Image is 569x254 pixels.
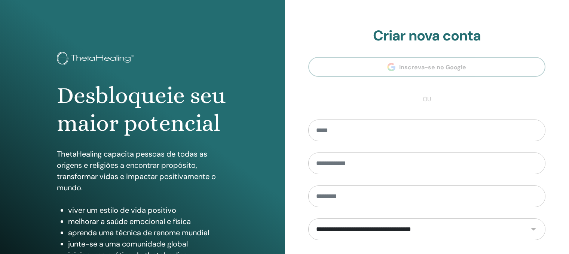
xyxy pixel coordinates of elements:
[68,205,228,216] li: viver um estilo de vida positivo
[57,148,228,193] p: ThetaHealing capacita pessoas de todas as origens e religiões a encontrar propósito, transformar ...
[68,227,228,238] li: aprenda uma técnica de renome mundial
[68,238,228,250] li: junte-se a uma comunidade global
[57,82,228,137] h1: Desbloqueie seu maior potencial
[419,95,435,104] span: ou
[68,216,228,227] li: melhorar a saúde emocional e física
[308,27,546,45] h2: Criar nova conta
